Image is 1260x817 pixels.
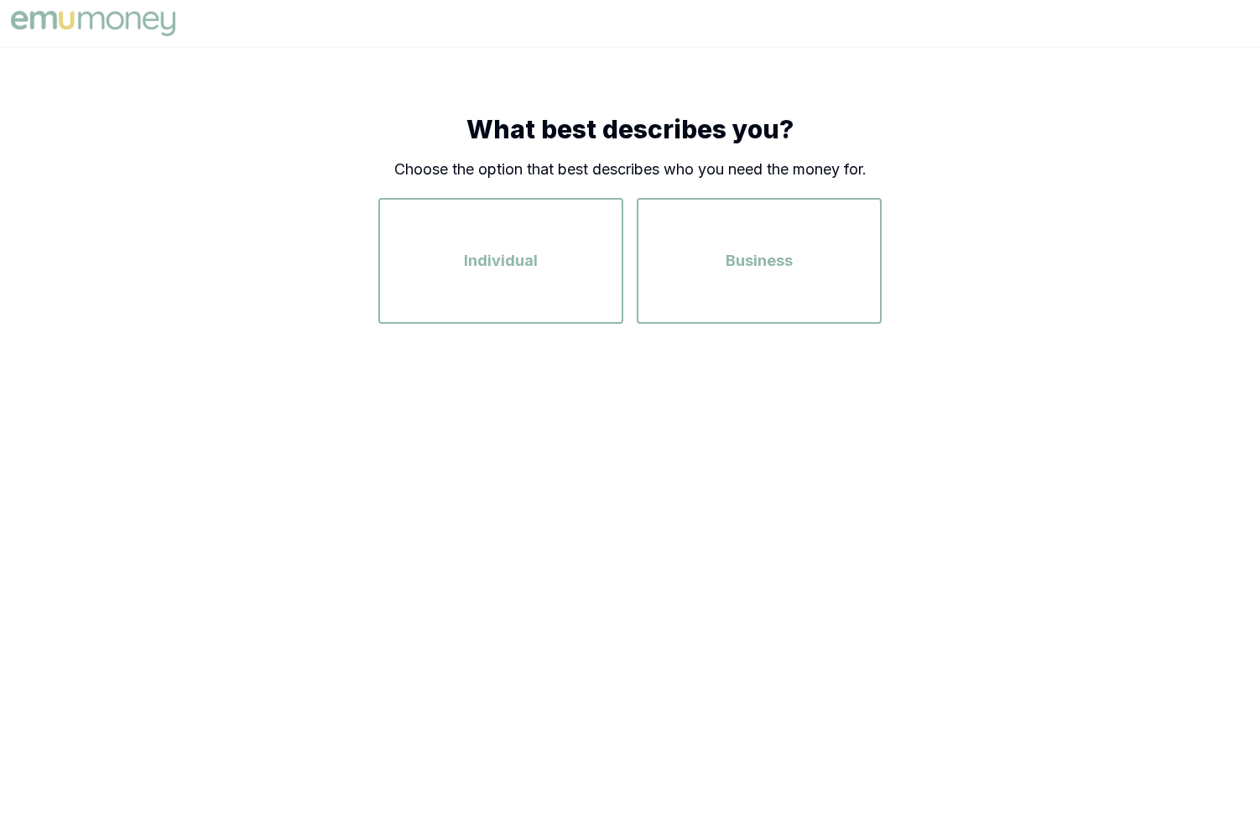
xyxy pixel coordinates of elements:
[378,198,623,324] button: Individual
[7,7,180,40] img: Emu Money
[637,252,882,269] a: Business
[378,158,882,181] p: Choose the option that best describes who you need the money for.
[637,198,882,324] button: Business
[378,252,623,269] a: Individual
[378,114,882,144] h1: What best describes you?
[726,249,793,273] span: Business
[464,249,538,273] span: Individual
